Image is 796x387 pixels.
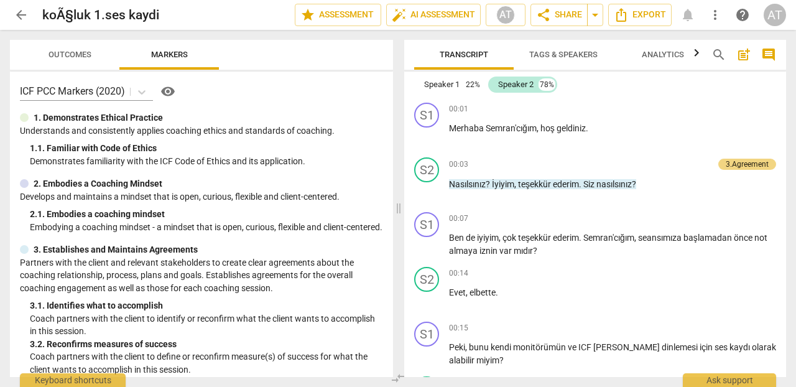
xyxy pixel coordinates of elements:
button: AT [486,4,525,26]
p: Coach partners with the client to identify or reconfirm what the client wants to accomplish in th... [30,312,383,338]
span: ? [486,179,492,189]
span: ses [715,342,729,352]
span: çok [502,233,518,243]
span: , [514,179,518,189]
span: başlamadan [683,233,734,243]
button: Help [158,82,178,101]
a: Help [731,4,754,26]
span: iyiyim [477,233,499,243]
span: Evet [449,287,466,297]
span: comment [761,47,776,62]
button: Assessment [295,4,381,26]
div: Change speaker [414,157,439,182]
span: Outcomes [49,50,91,59]
span: auto_fix_high [392,7,407,22]
span: olarak [752,342,776,352]
span: visibility [160,84,175,99]
p: Coach partners with the client to define or reconfirm measure(s) of success for what the client w... [30,350,383,376]
span: bunu [469,342,491,352]
span: elbette [470,287,496,297]
span: 00:03 [449,159,468,170]
span: miyim [476,355,499,365]
span: Semran'cığım [486,123,537,133]
span: Share [536,7,582,22]
span: hoş [540,123,557,133]
span: de [466,233,477,243]
span: Assessment [300,7,376,22]
span: 00:15 [449,323,468,333]
span: 00:07 [449,213,468,224]
div: Change speaker [414,212,439,237]
span: , [465,342,469,352]
span: monitörümün [513,342,568,352]
span: teşekkür [518,233,553,243]
span: İyiyim [492,179,514,189]
span: Transcript [440,50,488,59]
button: Show/Hide comments [759,45,779,65]
div: 3. 1. Identifies what to accomplish [30,299,383,312]
div: Change speaker [414,103,439,128]
span: post_add [736,47,751,62]
p: 1. Demonstrates Ethical Practice [34,111,163,124]
span: Siz [583,179,596,189]
button: Export [608,4,672,26]
div: Ask support [683,373,776,387]
span: kendi [491,342,513,352]
span: share [536,7,551,22]
span: var [499,246,514,256]
div: Speaker 1 [424,78,460,91]
span: ? [533,246,537,256]
div: AT [496,6,515,24]
span: ederim [553,179,579,189]
p: 3. Establishes and Maintains Agreements [34,243,198,256]
p: Develops and maintains a mindset that is open, curious, flexible and client-centered. [20,190,383,203]
span: help [735,7,750,22]
span: kaydı [729,342,752,352]
button: AI Assessment [386,4,481,26]
span: seansımıza [638,233,683,243]
button: Sharing summary [587,4,603,26]
span: Ben [449,233,466,243]
span: Analytics [642,50,684,59]
span: ederim [553,233,579,243]
div: AT [764,4,786,26]
span: ICF [578,342,593,352]
span: 00:01 [449,104,468,114]
div: 3.Agreement [726,159,769,170]
span: arrow_back [14,7,29,22]
span: search [711,47,726,62]
span: . [579,233,583,243]
span: . [579,179,583,189]
span: AI Assessment [392,7,475,22]
div: Speaker 2 [498,78,534,91]
span: geldiniz [557,123,586,133]
button: Search [709,45,729,65]
div: 2. 1. Embodies a coaching mindset [30,208,383,221]
span: Semran'cığım [583,233,634,243]
span: , [466,287,470,297]
span: Tags & Speakers [529,50,598,59]
span: , [634,233,638,243]
div: 22% [465,78,481,91]
div: Keyboard shortcuts [20,373,126,387]
span: nasılsınız [596,179,632,189]
p: Embodying a coaching mindset - a mindset that is open, curious, flexible and client-centered. [30,221,383,234]
p: 2. Embodies a Coaching Mindset [34,177,162,190]
span: ? [499,355,504,365]
span: alabilir [449,355,476,365]
span: ? [632,179,636,189]
span: [PERSON_NAME] [593,342,662,352]
span: Markers [151,50,188,59]
p: Demonstrates familiarity with the ICF Code of Ethics and its application. [30,155,383,168]
button: Add summary [734,45,754,65]
button: Share [530,4,588,26]
span: not [754,233,767,243]
p: Understands and consistently applies coaching ethics and standards of coaching. [20,124,383,138]
span: Merhaba [449,123,486,133]
span: star [300,7,315,22]
span: , [499,233,502,243]
span: teşekkür [518,179,553,189]
span: iznin [479,246,499,256]
span: 00:14 [449,268,468,279]
span: için [700,342,715,352]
